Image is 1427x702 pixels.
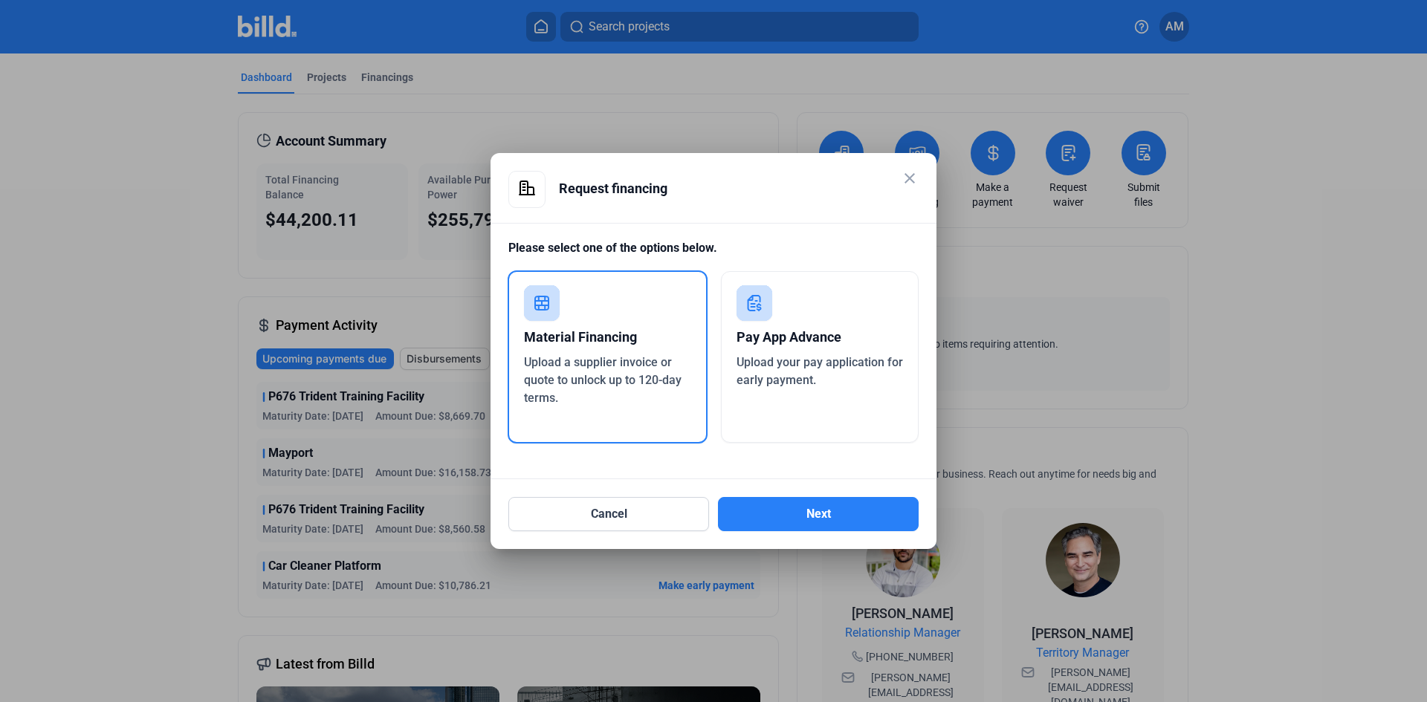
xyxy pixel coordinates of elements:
div: Request financing [559,171,919,207]
div: Pay App Advance [737,321,904,354]
span: Upload a supplier invoice or quote to unlock up to 120-day terms. [524,355,682,405]
mat-icon: close [901,169,919,187]
button: Next [718,497,919,531]
span: Upload your pay application for early payment. [737,355,903,387]
div: Material Financing [524,321,691,354]
div: Please select one of the options below. [508,239,919,271]
button: Cancel [508,497,709,531]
